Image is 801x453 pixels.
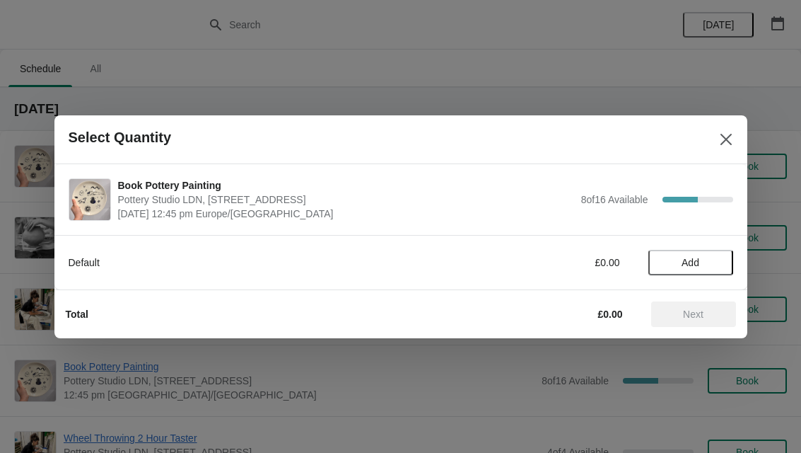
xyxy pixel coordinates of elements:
div: £0.00 [489,256,620,270]
strong: £0.00 [597,309,622,320]
button: Close [713,127,739,152]
strong: Total [66,309,88,320]
div: Default [69,256,461,270]
span: Pottery Studio LDN, [STREET_ADDRESS] [118,193,574,207]
span: 8 of 16 Available [581,194,648,205]
img: Book Pottery Painting | Pottery Studio LDN, Unit 1.3, Building A4, 10 Monro Way, London, SE10 0EJ... [69,179,110,220]
span: Book Pottery Painting [118,178,574,193]
h2: Select Quantity [69,130,172,146]
span: [DATE] 12:45 pm Europe/[GEOGRAPHIC_DATA] [118,207,574,221]
button: Add [648,250,733,275]
span: Add [682,257,699,268]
